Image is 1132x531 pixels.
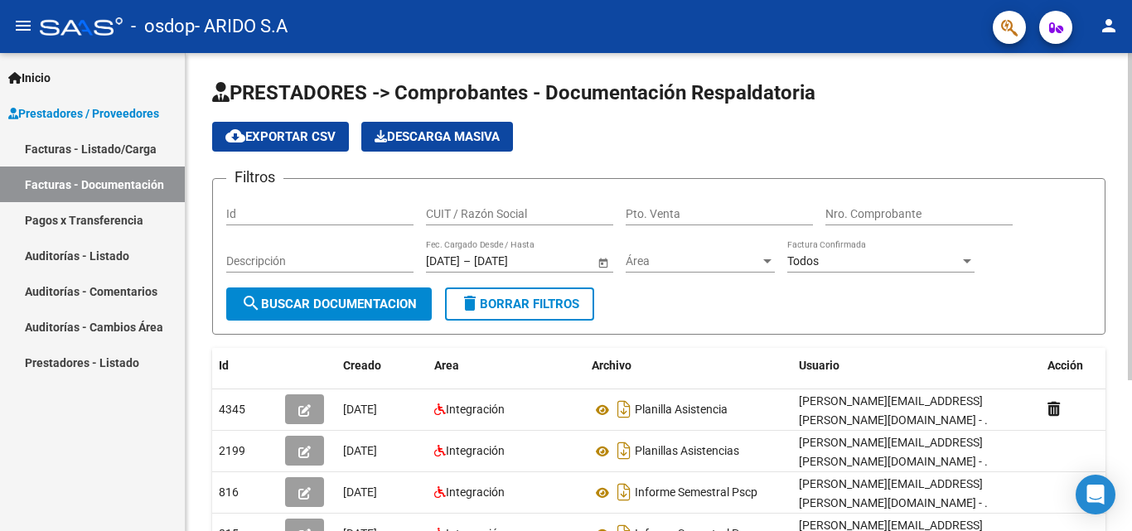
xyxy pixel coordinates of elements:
[8,69,51,87] span: Inicio
[241,297,417,311] span: Buscar Documentacion
[1047,359,1083,372] span: Acción
[799,394,988,446] span: [PERSON_NAME][EMAIL_ADDRESS][PERSON_NAME][DOMAIN_NAME] - . Rehabilitar Terpaia Neurologica
[343,359,381,372] span: Creado
[1041,348,1124,384] datatable-header-cell: Acción
[219,403,245,416] span: 4345
[585,348,792,384] datatable-header-cell: Archivo
[361,122,513,152] app-download-masive: Descarga masiva de comprobantes (adjuntos)
[635,445,739,458] span: Planillas Asistencias
[426,254,460,268] input: Fecha inicio
[226,287,432,321] button: Buscar Documentacion
[343,485,377,499] span: [DATE]
[428,348,585,384] datatable-header-cell: Area
[594,253,612,271] button: Open calendar
[626,254,760,268] span: Área
[219,359,229,372] span: Id
[336,348,428,384] datatable-header-cell: Creado
[212,81,815,104] span: PRESTADORES -> Comprobantes - Documentación Respaldatoria
[460,297,579,311] span: Borrar Filtros
[195,8,288,45] span: - ARIDO S.A
[219,485,239,499] span: 816
[343,403,377,416] span: [DATE]
[635,486,757,500] span: Informe Semestral Pscp
[212,348,278,384] datatable-header-cell: Id
[460,293,480,313] mat-icon: delete
[787,254,819,268] span: Todos
[446,485,505,499] span: Integración
[445,287,594,321] button: Borrar Filtros
[343,444,377,457] span: [DATE]
[613,479,635,505] i: Descargar documento
[474,254,555,268] input: Fecha fin
[8,104,159,123] span: Prestadores / Proveedores
[212,122,349,152] button: Exportar CSV
[375,129,500,144] span: Descarga Masiva
[792,348,1041,384] datatable-header-cell: Usuario
[1076,475,1115,514] div: Open Intercom Messenger
[799,359,839,372] span: Usuario
[219,444,245,457] span: 2199
[131,8,195,45] span: - osdop
[799,477,988,529] span: [PERSON_NAME][EMAIL_ADDRESS][PERSON_NAME][DOMAIN_NAME] - . Rehabilitar Terpaia Neurologica
[434,359,459,372] span: Area
[635,403,728,417] span: Planilla Asistencia
[446,403,505,416] span: Integración
[446,444,505,457] span: Integración
[361,122,513,152] button: Descarga Masiva
[799,436,988,487] span: [PERSON_NAME][EMAIL_ADDRESS][PERSON_NAME][DOMAIN_NAME] - . Rehabilitar Terpaia Neurologica
[1099,16,1119,36] mat-icon: person
[13,16,33,36] mat-icon: menu
[463,254,471,268] span: –
[226,166,283,189] h3: Filtros
[225,129,336,144] span: Exportar CSV
[613,437,635,464] i: Descargar documento
[592,359,631,372] span: Archivo
[225,126,245,146] mat-icon: cloud_download
[613,396,635,422] i: Descargar documento
[241,293,261,313] mat-icon: search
